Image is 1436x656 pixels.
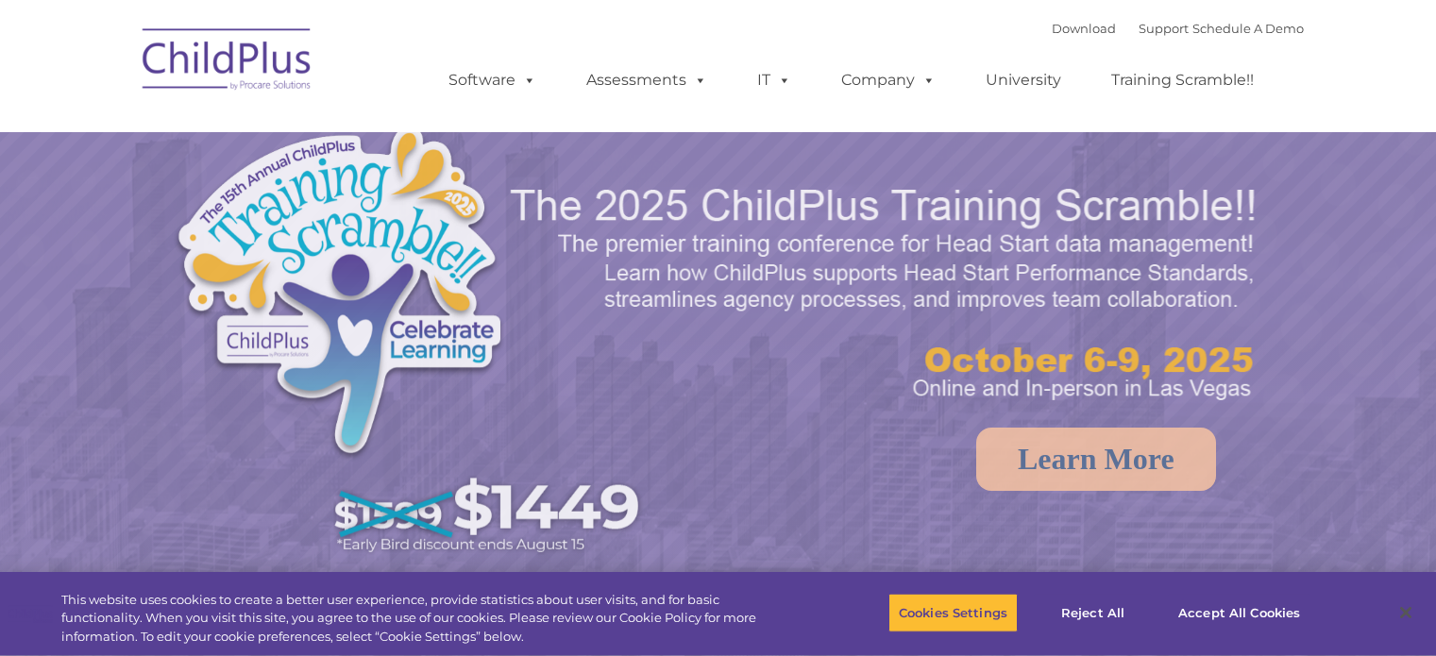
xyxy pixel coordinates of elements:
font: | [1052,21,1304,36]
img: ChildPlus by Procare Solutions [133,15,322,109]
a: University [967,61,1080,99]
button: Accept All Cookies [1168,593,1310,632]
button: Cookies Settings [888,593,1018,632]
div: This website uses cookies to create a better user experience, provide statistics about user visit... [61,591,790,647]
a: Company [822,61,955,99]
a: Training Scramble!! [1092,61,1273,99]
a: Learn More [976,428,1216,491]
a: Download [1052,21,1116,36]
button: Reject All [1034,593,1152,632]
a: Schedule A Demo [1192,21,1304,36]
a: Assessments [567,61,726,99]
a: Software [430,61,555,99]
a: Support [1139,21,1189,36]
button: Close [1385,592,1427,633]
a: IT [738,61,810,99]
